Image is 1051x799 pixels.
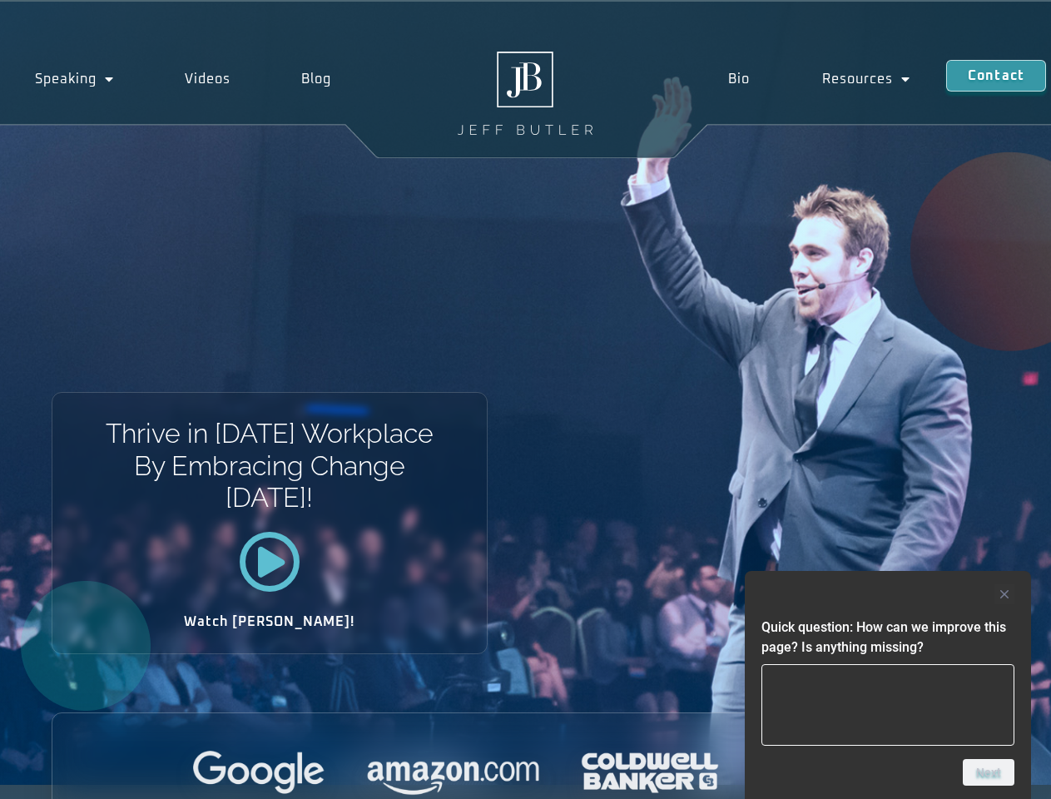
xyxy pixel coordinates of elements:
[692,60,945,98] nav: Menu
[968,69,1024,82] span: Contact
[963,759,1014,786] button: Next question
[104,418,434,514] h1: Thrive in [DATE] Workplace By Embracing Change [DATE]!
[692,60,786,98] a: Bio
[761,618,1014,658] h2: Quick question: How can we improve this page? Is anything missing?
[786,60,946,98] a: Resources
[946,60,1046,92] a: Contact
[150,60,266,98] a: Videos
[265,60,366,98] a: Blog
[761,664,1014,746] textarea: Quick question: How can we improve this page? Is anything missing?
[111,615,429,628] h2: Watch [PERSON_NAME]!
[994,584,1014,604] button: Hide survey
[761,584,1014,786] div: Quick question: How can we improve this page? Is anything missing?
